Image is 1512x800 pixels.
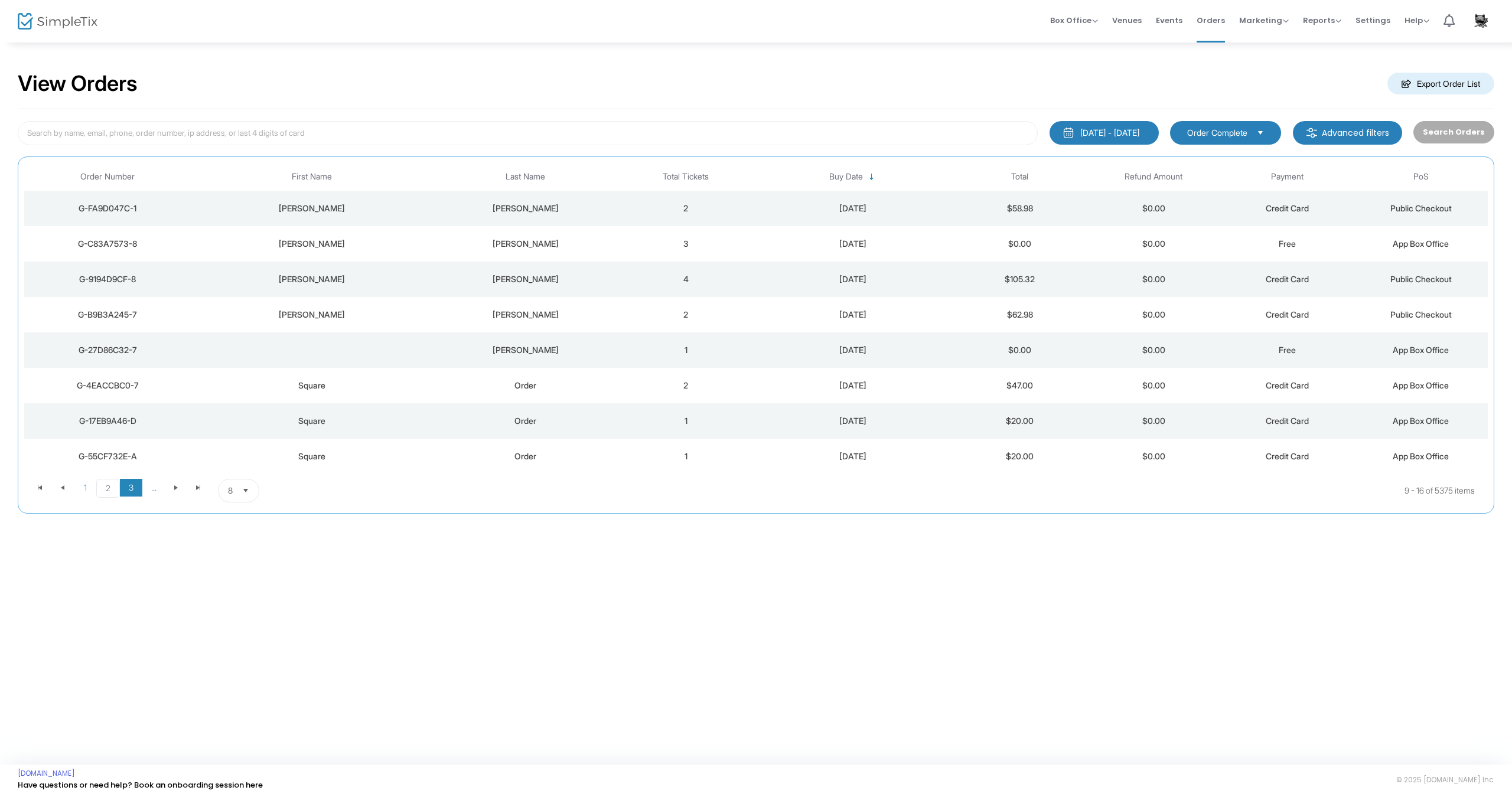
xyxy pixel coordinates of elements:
span: First Name [292,172,332,182]
span: Go to the first page [35,483,45,492]
span: PoS [1413,172,1429,182]
span: Go to the last page [187,479,210,497]
input: Search by name, email, phone, order number, ip address, or last 4 digits of card [18,121,1038,145]
span: Page 3 [120,479,142,497]
div: G-17EB9A46-D [27,415,188,427]
div: 9/12/2025 [755,380,950,391]
span: Sortable [867,172,876,182]
span: App Box Office [1393,416,1449,426]
span: © 2025 [DOMAIN_NAME] Inc. [1396,775,1494,785]
th: Total [953,163,1087,191]
div: Square [194,415,429,427]
div: G-B9B3A245-7 [27,309,188,321]
span: App Box Office [1393,451,1449,461]
span: Buy Date [829,172,863,182]
td: $58.98 [953,191,1087,226]
td: $0.00 [953,226,1087,262]
td: $0.00 [1087,332,1220,368]
span: App Box Office [1393,239,1449,249]
kendo-pager-info: 9 - 16 of 5375 items [377,479,1475,502]
div: Square [194,380,429,391]
span: Go to the previous page [51,479,74,497]
div: Woodward [435,309,616,321]
div: Data table [24,163,1488,474]
span: Credit Card [1266,451,1309,461]
td: $0.00 [1087,403,1220,439]
a: Have questions or need help? Book an onboarding session here [18,779,263,791]
div: Order [435,450,616,462]
button: Select [1252,126,1269,139]
span: Public Checkout [1390,274,1452,284]
span: Credit Card [1266,274,1309,284]
m-button: Export Order List [1387,73,1494,94]
div: 9/12/2025 [755,273,950,285]
span: Orders [1197,5,1225,35]
span: Credit Card [1266,416,1309,426]
td: $0.00 [1087,191,1220,226]
td: $0.00 [1087,297,1220,332]
th: Total Tickets [619,163,752,191]
button: [DATE] - [DATE] [1050,121,1159,145]
div: 9/12/2025 [755,203,950,214]
div: 9/12/2025 [755,415,950,427]
span: Free [1279,345,1296,355]
span: Last Name [506,172,545,182]
span: Go to the first page [29,479,51,497]
span: Reports [1303,15,1341,26]
span: Credit Card [1266,380,1309,390]
td: $0.00 [1087,368,1220,403]
span: Marketing [1239,15,1289,26]
span: Help [1405,15,1429,26]
div: Square [194,450,429,462]
th: Refund Amount [1087,163,1220,191]
span: Settings [1355,5,1390,35]
a: [DOMAIN_NAME] [18,769,75,778]
td: 4 [619,262,752,297]
img: filter [1306,127,1318,139]
td: $0.00 [1087,439,1220,474]
span: Go to the last page [194,483,203,492]
td: $20.00 [953,403,1087,439]
td: 3 [619,226,752,262]
div: Order [435,380,616,391]
td: 1 [619,403,752,439]
span: Public Checkout [1390,309,1452,319]
td: $0.00 [1087,226,1220,262]
span: Go to the previous page [58,483,67,492]
td: $0.00 [1087,262,1220,297]
m-button: Advanced filters [1293,121,1402,145]
div: Lee [435,273,616,285]
div: 9/12/2025 [755,309,950,321]
img: monthly [1063,127,1074,139]
td: 1 [619,332,752,368]
div: G-4EACCBC0-7 [27,380,188,391]
span: Page 4 [142,479,165,497]
td: 1 [619,439,752,474]
div: CYNTHIA [194,238,429,250]
td: 2 [619,191,752,226]
div: Kenneth [194,309,429,321]
span: Order Number [80,172,135,182]
span: Payment [1271,172,1304,182]
div: 9/12/2025 [755,450,950,462]
span: Public Checkout [1390,203,1452,213]
span: Venues [1112,5,1142,35]
span: App Box Office [1393,345,1449,355]
div: Cole [435,203,616,214]
td: $62.98 [953,297,1087,332]
span: Credit Card [1266,309,1309,319]
div: 9/12/2025 [755,344,950,356]
div: G-55CF732E-A [27,450,188,462]
div: G-27D86C32-7 [27,344,188,356]
td: 2 [619,297,752,332]
div: Janice [194,203,429,214]
span: Credit Card [1266,203,1309,213]
button: Select [237,479,254,502]
span: Page 1 [74,479,96,497]
h2: View Orders [18,71,138,97]
span: Box Office [1050,15,1098,26]
div: Order [435,415,616,427]
td: $20.00 [953,439,1087,474]
div: G-9194D9CF-8 [27,273,188,285]
span: Page 2 [96,479,120,498]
